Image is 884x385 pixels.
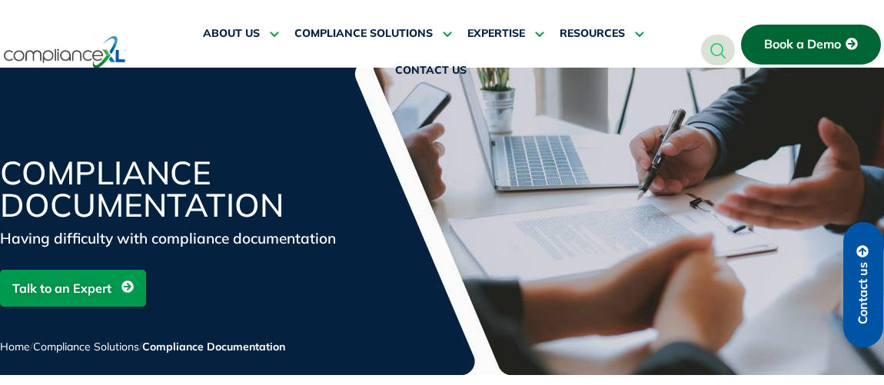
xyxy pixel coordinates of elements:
[4,35,126,70] img: logo-one.svg
[203,27,260,41] span: ABOUT US
[467,27,525,41] span: EXPERTISE
[142,340,285,353] span: Compliance Documentation
[560,15,644,52] a: RESOURCES
[395,52,467,89] a: CONTACT US
[741,25,881,65] a: Book a Demo
[12,274,111,303] span: Talk to an Expert
[203,15,279,52] a: ABOUT US
[843,222,883,347] a: Contact us
[395,64,467,78] span: CONTACT US
[701,35,735,65] a: navsearch-button
[560,27,625,41] span: RESOURCES
[294,27,433,41] span: COMPLIANCE SOLUTIONS
[294,15,452,52] a: COMPLIANCE SOLUTIONS
[764,38,841,51] span: Book a Demo
[33,340,139,353] a: Compliance Solutions
[467,15,544,52] a: EXPERTISE
[856,262,870,324] span: Contact us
